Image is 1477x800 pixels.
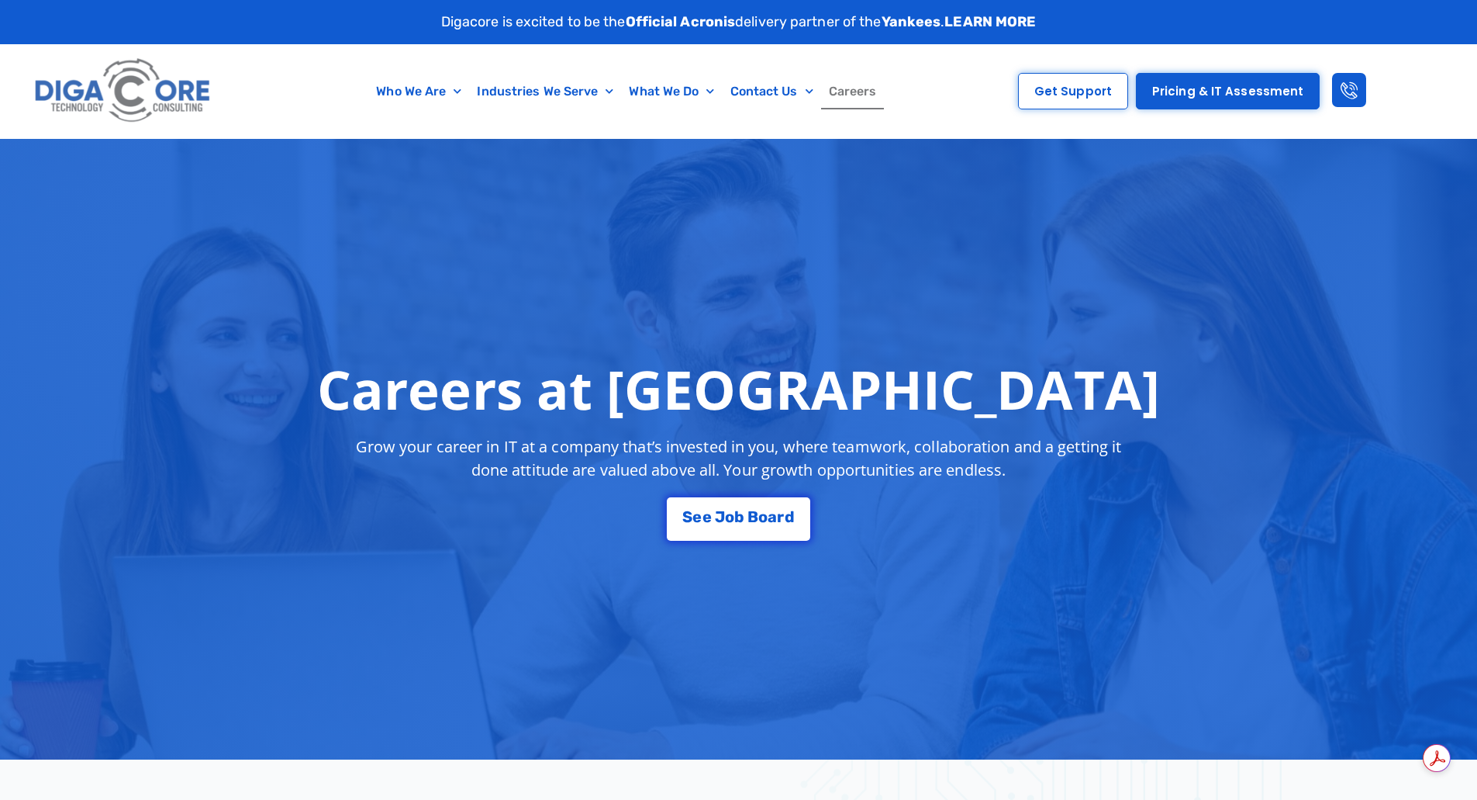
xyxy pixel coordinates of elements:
[1152,85,1303,97] span: Pricing & IT Assessment
[692,509,702,525] span: e
[734,509,744,525] span: b
[777,509,784,525] span: r
[747,509,758,525] span: B
[702,509,712,525] span: e
[469,74,621,109] a: Industries We Serve
[768,509,777,525] span: a
[944,13,1036,30] a: LEARN MORE
[667,497,809,541] a: See Job Board
[342,435,1136,482] p: Grow your career in IT at a company that’s invested in you, where teamwork, collaboration and a g...
[821,74,885,109] a: Careers
[1018,73,1128,109] a: Get Support
[621,74,722,109] a: What We Do
[30,52,216,130] img: Digacore logo 1
[682,509,692,525] span: S
[368,74,469,109] a: Who We Are
[626,13,736,30] strong: Official Acronis
[723,74,821,109] a: Contact Us
[441,12,1037,33] p: Digacore is excited to be the delivery partner of the .
[882,13,941,30] strong: Yankees
[785,509,795,525] span: d
[1034,85,1112,97] span: Get Support
[1136,73,1320,109] a: Pricing & IT Assessment
[725,509,734,525] span: o
[715,509,725,525] span: J
[317,358,1160,420] h1: Careers at [GEOGRAPHIC_DATA]
[291,74,963,109] nav: Menu
[758,509,768,525] span: o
